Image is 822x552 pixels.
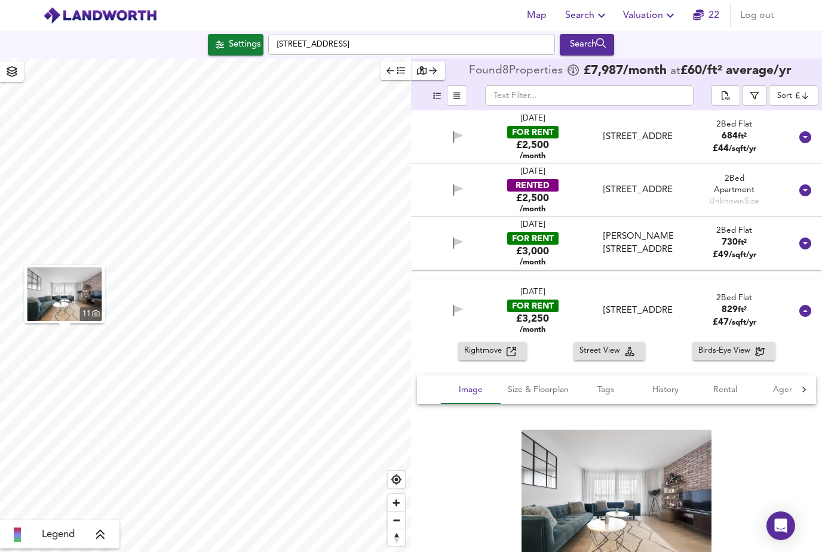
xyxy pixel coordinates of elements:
span: £ 44 [713,144,756,153]
span: Street View [579,344,625,358]
span: £ 60 / ft² average /yr [680,64,792,77]
div: 2 Bed Apartment [706,173,763,196]
div: £3,250 [516,312,549,335]
div: 11 [80,307,102,321]
div: [DATE] [521,287,545,298]
div: £2,500 [516,138,549,161]
span: Image [448,383,493,397]
svg: Show Details [798,130,812,144]
span: Size & Floorplan [508,383,569,397]
span: /month [520,258,545,267]
span: ft² [738,306,747,314]
div: Harmood Street, Camden NW1 8DY [599,131,678,143]
span: /sqft/yr [729,251,756,259]
button: Reset bearing to north [388,529,405,546]
span: History [643,383,688,397]
div: [DATE]FOR RENT£3,250 /month[STREET_ADDRESS]2Bed Flat829ft²£47/sqft/yr [411,279,822,342]
div: Open Intercom Messenger [766,511,795,540]
button: Rightmove [458,342,527,360]
div: FOR RENT [507,300,559,312]
button: Search [560,34,614,55]
img: logo [43,7,157,24]
div: Collard Place, London, NW1 8DU [599,230,678,256]
span: Tags [583,383,628,397]
div: 2 Bed Flat [713,225,756,236]
span: Birds-Eye View [698,344,755,358]
div: split button [711,85,740,106]
div: [DATE] [521,220,545,231]
span: Map [522,7,551,24]
div: Found 8 Propert ies [469,65,566,77]
div: FOR RENT [507,126,559,138]
button: Log out [735,4,779,27]
div: [DATE] [521,166,545,178]
img: property thumbnail [27,267,102,321]
span: 829 [722,306,738,314]
span: £ 7,987 /month [584,65,667,77]
svg: Show Details [798,304,812,318]
div: [DATE]FOR RENT£2,500 /month[STREET_ADDRESS]2Bed Flat684ft²£44/sqft/yr [411,110,822,164]
svg: Show Details [798,236,812,251]
div: Belmont Street, London, NW1 8HJ [599,184,678,196]
a: property thumbnail 11 [27,267,102,321]
span: Reset bearing to north [388,529,405,546]
div: Click to configure Search Settings [208,34,263,55]
div: [STREET_ADDRESS] [603,131,673,143]
div: Sort [777,90,792,101]
span: ft² [738,239,747,246]
div: RENTED [507,179,559,192]
span: /month [520,152,545,161]
button: Street View [573,342,645,360]
input: Text Filter... [485,85,694,106]
div: Run Your Search [560,34,614,55]
span: /sqft/yr [729,319,756,326]
button: Find my location [388,471,405,488]
div: [STREET_ADDRESS] [603,304,673,317]
div: FOR RENT [507,232,559,245]
div: 2 Bed Flat [713,292,756,304]
span: Agent [762,383,808,397]
div: 2 Bed Flat [713,119,756,130]
span: £ 47 [713,318,756,327]
span: Log out [740,7,774,24]
span: /month [520,325,545,335]
button: Birds-Eye View [692,342,775,360]
span: /month [520,205,545,214]
span: Search [565,7,609,24]
span: Rental [703,383,748,397]
div: £3,000 [516,245,549,267]
div: [PERSON_NAME][STREET_ADDRESS] [603,230,673,256]
div: [DATE] [521,113,545,125]
a: 22 [693,7,719,24]
button: 22 [687,4,725,27]
input: Enter a location... [268,35,555,55]
span: at [670,66,680,77]
div: [STREET_ADDRESS] [603,184,673,196]
span: 730 [722,238,738,247]
span: Rightmove [464,344,507,358]
div: Settings [229,37,260,53]
div: [DATE]RENTED£2,500 /month[STREET_ADDRESS]2Bed ApartmentUnknownSize [411,164,822,217]
svg: Show Details [798,183,812,198]
div: Chalk Farm Road, Chalk Farm, NW1 8AR [599,304,678,317]
span: 684 [722,132,738,141]
div: Search [563,37,611,53]
button: Search [560,4,614,27]
div: [DATE]FOR RENT£3,000 /month[PERSON_NAME][STREET_ADDRESS]2Bed Flat730ft²£49/sqft/yr [411,217,822,270]
button: Zoom out [388,511,405,529]
span: ft² [738,132,747,140]
button: Zoom in [388,494,405,511]
div: £2,500 [516,192,549,214]
span: Legend [42,528,75,542]
div: Unknown Size [709,196,759,207]
span: Valuation [623,7,677,24]
span: £ 49 [713,251,756,260]
span: /sqft/yr [729,145,756,153]
button: Map [517,4,556,27]
button: property thumbnail 11 [24,265,105,323]
div: Sort [769,85,818,106]
button: Valuation [618,4,682,27]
